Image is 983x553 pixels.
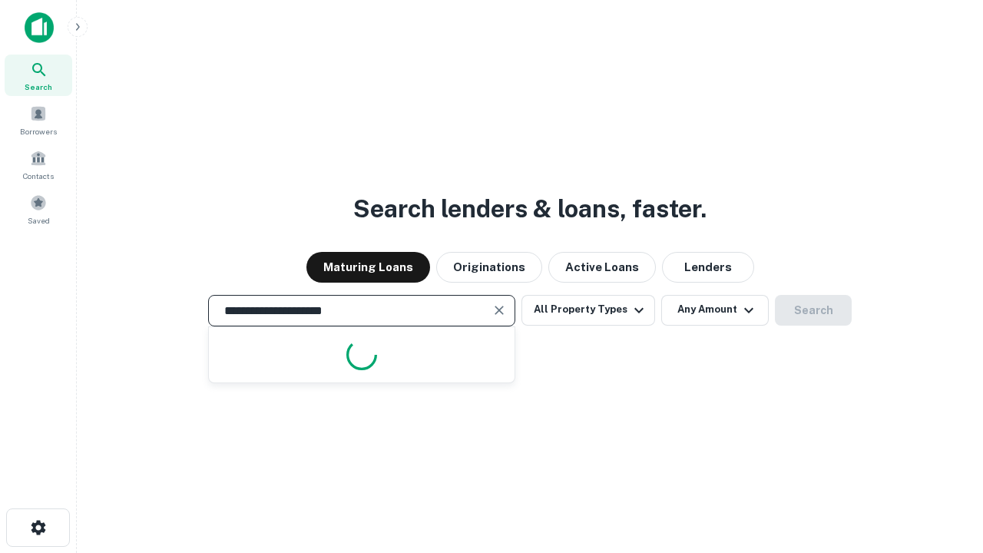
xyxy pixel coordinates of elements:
[5,144,72,185] a: Contacts
[28,214,50,227] span: Saved
[5,55,72,96] a: Search
[662,252,754,283] button: Lenders
[5,188,72,230] a: Saved
[25,81,52,93] span: Search
[306,252,430,283] button: Maturing Loans
[906,430,983,504] iframe: Chat Widget
[436,252,542,283] button: Originations
[20,125,57,137] span: Borrowers
[548,252,656,283] button: Active Loans
[521,295,655,326] button: All Property Types
[25,12,54,43] img: capitalize-icon.png
[5,99,72,141] a: Borrowers
[353,190,707,227] h3: Search lenders & loans, faster.
[23,170,54,182] span: Contacts
[661,295,769,326] button: Any Amount
[488,300,510,321] button: Clear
